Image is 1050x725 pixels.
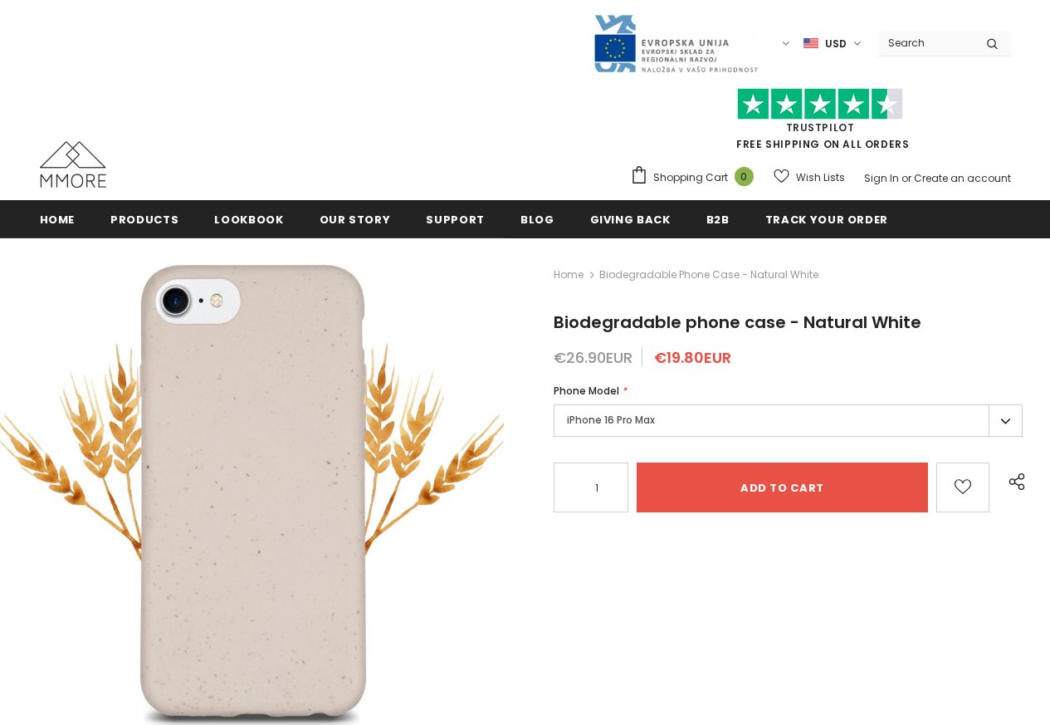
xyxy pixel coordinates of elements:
span: Wish Lists [796,169,845,186]
a: B2B [706,200,730,238]
span: Home [40,212,76,228]
a: Home [554,265,584,285]
input: Search Site [878,31,974,55]
span: Giving back [590,212,671,228]
a: Blog [520,200,554,238]
span: 0 [735,167,754,186]
span: or [901,171,911,185]
span: Lookbook [214,212,283,228]
a: Track your order [765,200,888,238]
span: €19.80EUR [654,347,731,368]
a: Lookbook [214,200,283,238]
img: Trust Pilot Stars [737,88,903,120]
span: Biodegradable phone case - Natural White [554,311,921,334]
span: Our Story [320,212,391,228]
a: Trustpilot [786,120,855,135]
a: Home [40,200,76,238]
input: Add to cart [637,463,928,512]
a: support [426,200,485,238]
a: Javni Razpis [593,36,759,50]
img: USD [803,37,818,51]
a: Create an account [914,171,1011,185]
a: Shopping Cart 0 [630,165,762,190]
a: Giving back [590,200,671,238]
span: B2B [706,212,730,228]
span: support [426,212,485,228]
a: Wish Lists [774,163,845,192]
img: MMORE Cases [40,141,106,188]
span: USD [825,36,847,52]
span: Shopping Cart [653,169,728,186]
span: €26.90EUR [554,347,632,368]
span: FREE SHIPPING ON ALL ORDERS [630,96,1011,151]
span: Products [110,212,178,228]
img: Javni Razpis [593,13,759,74]
a: Sign In [864,171,899,185]
span: Biodegradable phone case - Natural White [599,265,818,285]
a: Products [110,200,178,238]
span: Blog [520,212,554,228]
label: iPhone 16 Pro Max [554,404,1023,437]
span: Track your order [765,212,888,228]
span: Phone Model [554,384,619,398]
a: Our Story [320,200,391,238]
